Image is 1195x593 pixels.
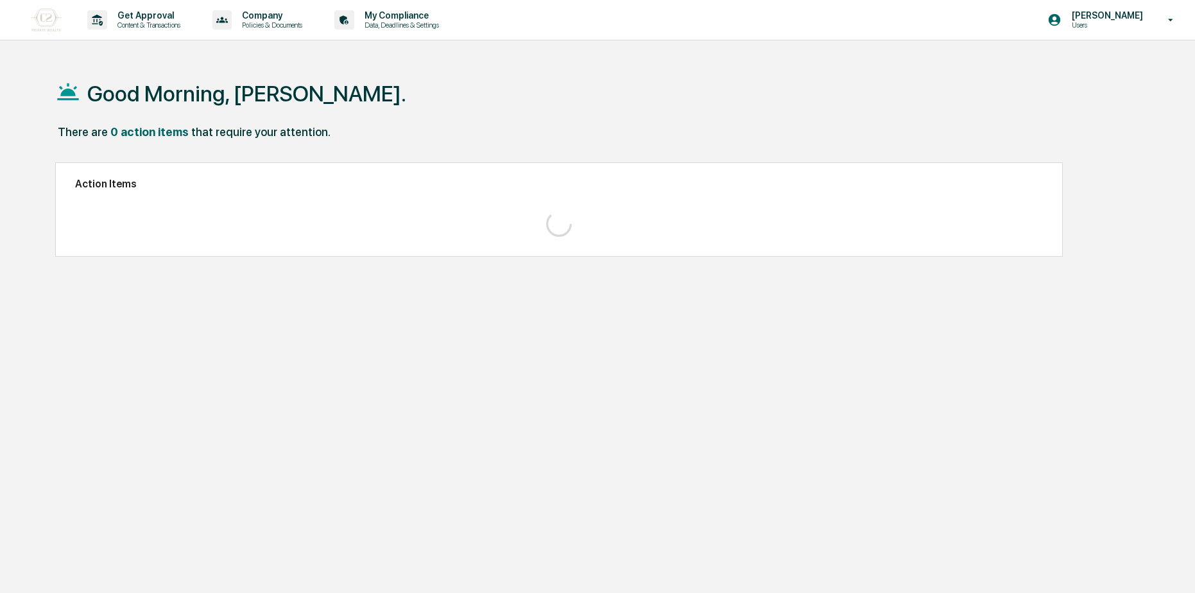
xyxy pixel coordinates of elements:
[232,10,309,21] p: Company
[87,81,406,107] h1: Good Morning, [PERSON_NAME].
[191,125,331,139] div: that require your attention.
[1062,10,1149,21] p: [PERSON_NAME]
[354,21,445,30] p: Data, Deadlines & Settings
[31,8,62,31] img: logo
[58,125,108,139] div: There are
[110,125,189,139] div: 0 action items
[354,10,445,21] p: My Compliance
[1062,21,1149,30] p: Users
[107,10,187,21] p: Get Approval
[75,178,1043,190] h2: Action Items
[232,21,309,30] p: Policies & Documents
[107,21,187,30] p: Content & Transactions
